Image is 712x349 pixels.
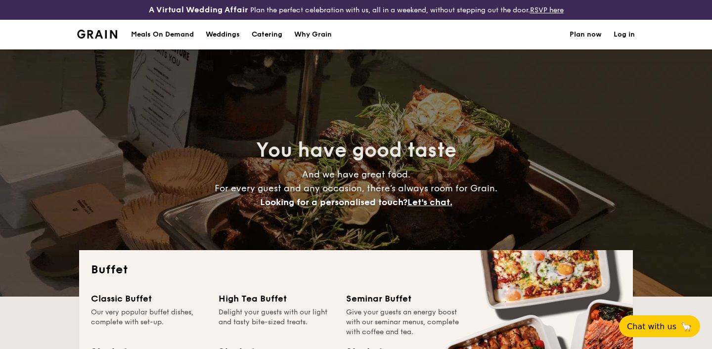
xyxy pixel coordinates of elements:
h2: Buffet [91,262,621,278]
div: Classic Buffet [91,292,207,305]
span: Let's chat. [407,197,452,208]
a: Log in [614,20,635,49]
span: Looking for a personalised touch? [260,197,407,208]
span: And we have great food. For every guest and any occasion, there’s always room for Grain. [215,169,497,208]
div: Plan the perfect celebration with us, all in a weekend, without stepping out the door. [119,4,593,16]
div: Meals On Demand [131,20,194,49]
div: Weddings [206,20,240,49]
a: Why Grain [288,20,338,49]
h4: A Virtual Wedding Affair [149,4,248,16]
div: Our very popular buffet dishes, complete with set-up. [91,307,207,337]
h1: Catering [252,20,282,49]
span: Chat with us [627,322,676,331]
img: Grain [77,30,117,39]
a: Plan now [570,20,602,49]
span: 🦙 [680,321,692,332]
span: You have good taste [256,138,456,162]
a: Meals On Demand [125,20,200,49]
a: RSVP here [530,6,564,14]
div: Give your guests an energy boost with our seminar menus, complete with coffee and tea. [346,307,462,337]
a: Weddings [200,20,246,49]
div: Why Grain [294,20,332,49]
div: High Tea Buffet [219,292,334,305]
div: Seminar Buffet [346,292,462,305]
a: Catering [246,20,288,49]
a: Logotype [77,30,117,39]
button: Chat with us🦙 [619,315,700,337]
div: Delight your guests with our light and tasty bite-sized treats. [219,307,334,337]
